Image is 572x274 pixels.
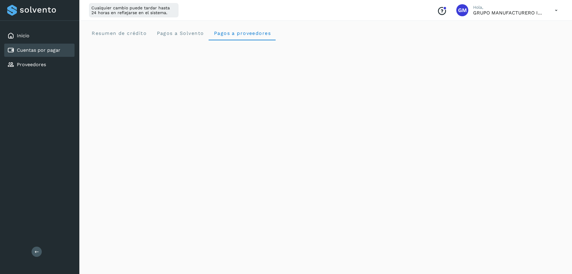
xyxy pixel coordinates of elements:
div: Cuentas por pagar [4,44,75,57]
div: Inicio [4,29,75,42]
div: Cualquier cambio puede tardar hasta 24 horas en reflejarse en el sistema. [89,3,179,17]
span: Pagos a Solvento [156,30,204,36]
a: Cuentas por pagar [17,47,60,53]
p: Hola, [473,5,545,10]
a: Proveedores [17,62,46,67]
span: Resumen de crédito [91,30,147,36]
a: Inicio [17,33,29,38]
div: Proveedores [4,58,75,71]
p: GRUPO MANUFACTURERO INDUSTRIAL GMI SAPI DE CV [473,10,545,16]
span: Pagos a proveedores [213,30,271,36]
